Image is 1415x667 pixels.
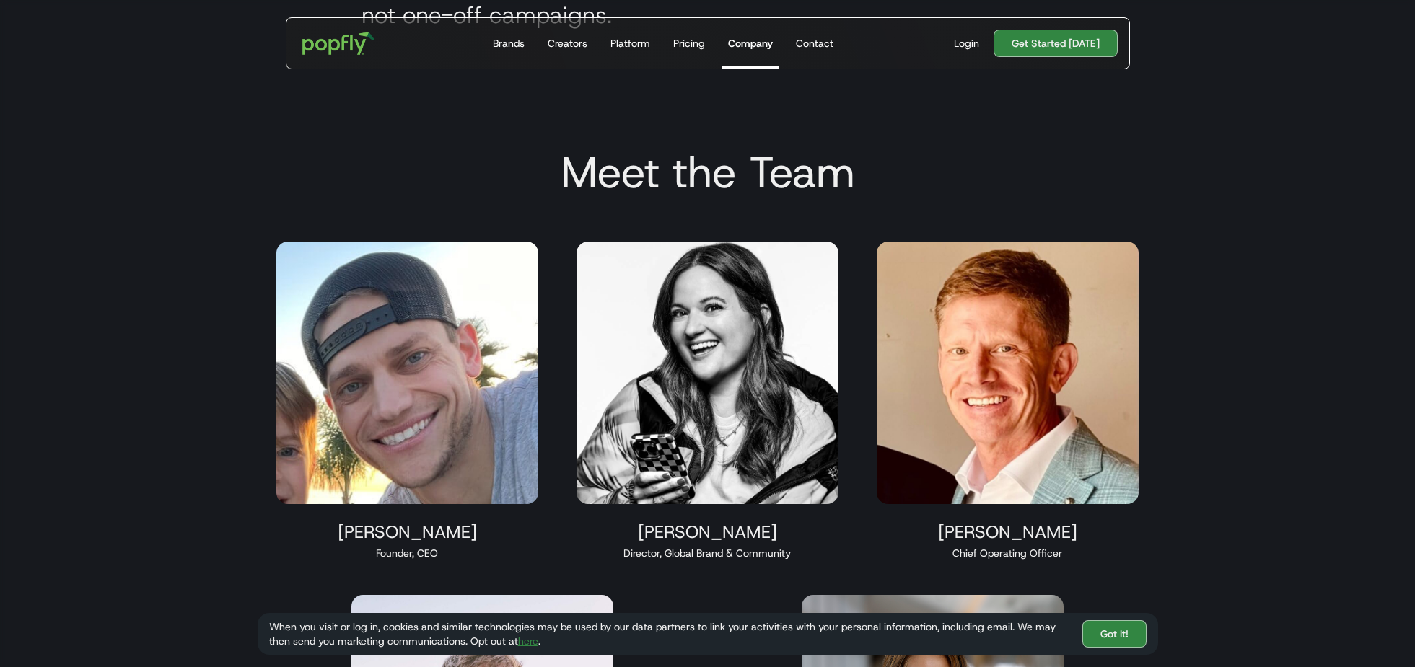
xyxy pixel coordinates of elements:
[493,36,525,50] div: Brands
[673,36,705,50] div: Pricing
[728,36,773,50] div: Company
[487,18,530,69] a: Brands
[877,546,1139,560] div: Chief Operating Officer
[577,546,839,560] div: Director, Global Brand & Community
[542,18,593,69] a: Creators
[548,36,587,50] div: Creators
[994,30,1118,57] a: Get Started [DATE]
[292,22,385,65] a: home
[258,146,1158,198] h2: Meet the Team
[667,18,711,69] a: Pricing
[276,546,539,560] div: Founder, CEO
[877,521,1139,543] div: [PERSON_NAME]
[722,18,779,69] a: Company
[518,635,538,648] a: here
[948,36,985,50] a: Login
[954,36,979,50] div: Login
[610,36,650,50] div: Platform
[796,36,833,50] div: Contact
[790,18,839,69] a: Contact
[1082,620,1147,648] a: Got It!
[605,18,656,69] a: Platform
[276,521,539,543] div: [PERSON_NAME]
[269,619,1071,648] div: When you visit or log in, cookies and similar technologies may be used by our data partners to li...
[577,521,839,543] div: [PERSON_NAME]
